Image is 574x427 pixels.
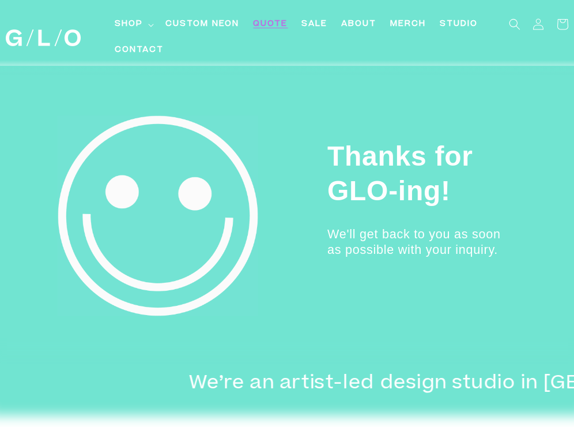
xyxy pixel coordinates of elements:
[165,18,239,31] span: Custom Neon
[327,141,473,206] strong: Thanks for GLO-ing!
[253,18,288,31] span: Quote
[158,12,246,38] a: Custom Neon
[301,18,327,31] span: SALE
[440,18,478,31] span: Studio
[108,38,171,63] a: Contact
[341,18,376,31] span: About
[390,18,426,31] span: Merch
[327,227,505,258] h3: We'll get back to you as soon as possible with your inquiry.
[433,12,485,38] a: Studio
[246,12,294,38] a: Quote
[383,12,433,38] a: Merch
[294,12,334,38] a: SALE
[115,44,164,57] span: Contact
[108,12,158,38] summary: Shop
[1,25,85,50] a: GLO Studio
[334,12,383,38] a: About
[6,29,81,46] img: GLO Studio
[115,18,143,31] span: Shop
[502,12,527,37] summary: Search
[516,372,574,427] iframe: Chat Widget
